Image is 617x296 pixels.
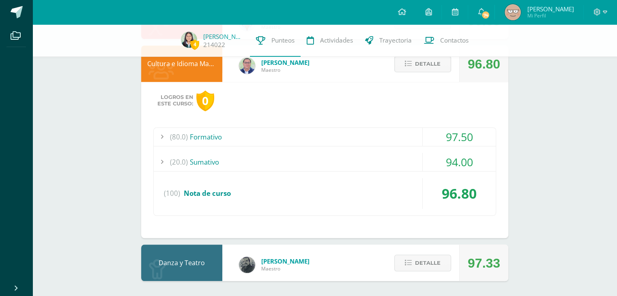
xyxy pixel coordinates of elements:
span: Maestro [261,66,310,73]
span: (20.0) [170,153,188,171]
button: Detalle [394,56,451,72]
span: Logros en este curso: [157,94,193,107]
div: 97.33 [468,245,500,281]
div: 94.00 [423,153,496,171]
div: 97.50 [423,128,496,146]
div: 96.80 [423,178,496,209]
img: 8ba24283638e9cc0823fe7e8b79ee805.png [239,257,255,273]
span: Punteos [271,36,295,45]
span: 4 [190,39,199,49]
a: Trayectoria [359,24,418,57]
span: Trayectoria [379,36,412,45]
img: cdb3d1423f1f9374baae0ab1735b9a03.png [505,4,521,20]
span: [PERSON_NAME] [527,5,574,13]
a: Actividades [301,24,359,57]
a: [PERSON_NAME] [203,32,244,41]
img: c1c1b07ef08c5b34f56a5eb7b3c08b85.png [239,58,255,74]
span: Nota de curso [184,189,231,198]
span: [PERSON_NAME] [261,58,310,66]
div: Formativo [154,128,496,146]
span: Maestro [261,265,310,272]
div: 0 [196,90,214,111]
span: Contactos [440,36,469,45]
a: Punteos [250,24,301,57]
button: Detalle [394,255,451,271]
div: 96.80 [468,46,500,82]
div: Sumativo [154,153,496,171]
span: 74 [481,11,490,19]
span: Detalle [415,56,441,71]
span: Detalle [415,255,441,270]
a: Contactos [418,24,475,57]
span: (80.0) [170,128,188,146]
span: (100) [164,178,180,209]
img: db876166cbb67cd75487b89dca85e204.png [181,32,197,48]
div: Cultura e Idioma Maya, Garífuna o Xinka [141,45,222,82]
span: [PERSON_NAME] [261,257,310,265]
div: Danza y Teatro [141,245,222,281]
span: Mi Perfil [527,12,574,19]
a: 214022 [203,41,225,49]
span: Actividades [320,36,353,45]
